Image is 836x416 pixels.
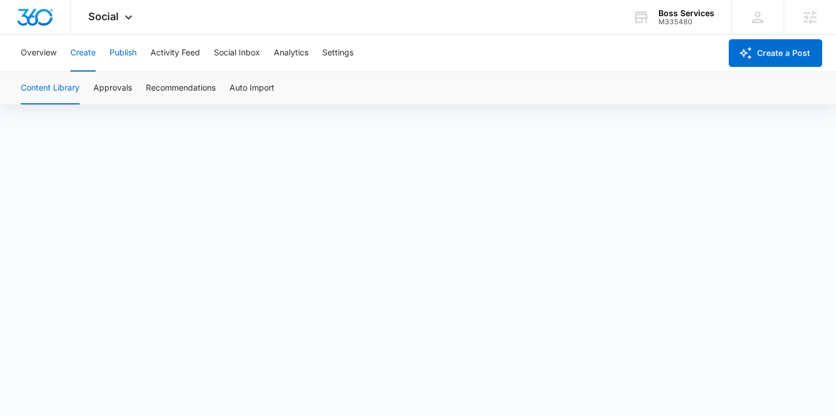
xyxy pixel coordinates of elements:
[150,35,200,72] button: Activity Feed
[21,35,57,72] button: Overview
[93,72,132,104] button: Approvals
[658,9,714,18] div: account name
[70,35,96,72] button: Create
[322,35,353,72] button: Settings
[21,72,80,104] button: Content Library
[110,35,137,72] button: Publish
[88,10,119,23] span: Social
[146,72,216,104] button: Recommendations
[229,72,274,104] button: Auto Import
[658,18,714,26] div: account id
[729,39,822,67] button: Create a Post
[214,35,260,72] button: Social Inbox
[274,35,308,72] button: Analytics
